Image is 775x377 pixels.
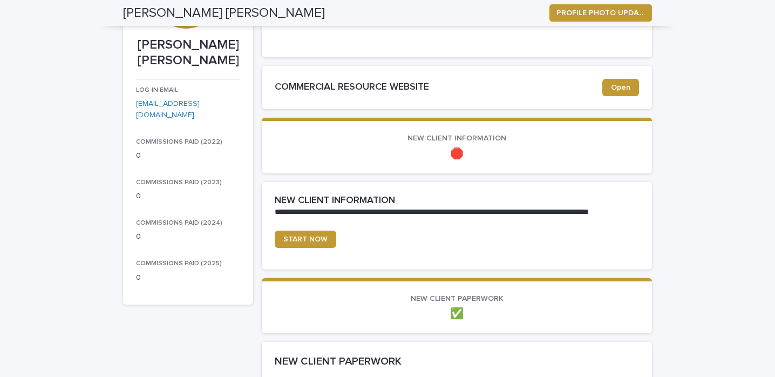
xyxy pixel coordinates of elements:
span: LOG-IN EMAIL [136,87,178,93]
span: Open [611,84,630,91]
a: Open [602,79,639,96]
h2: NEW CLIENT PAPERWORK [275,355,639,368]
span: COMMISSIONS PAID (2025) [136,260,222,267]
p: 0 [136,150,240,161]
span: NEW CLIENT INFORMATION [407,134,506,142]
a: [EMAIL_ADDRESS][DOMAIN_NAME] [136,100,200,119]
span: PROFILE PHOTO UPDATE [556,8,645,18]
h2: COMMERCIAL RESOURCE WEBSITE [275,82,602,93]
h2: NEW CLIENT INFORMATION [275,195,395,207]
p: [PERSON_NAME] [PERSON_NAME] [136,37,240,69]
a: START NOW [275,231,336,248]
p: ✅ [275,307,639,320]
span: COMMISSIONS PAID (2024) [136,220,222,226]
h2: [PERSON_NAME] [PERSON_NAME] [123,5,325,21]
p: 🛑 [275,147,639,160]
p: 0 [136,231,240,243]
p: 0 [136,272,240,284]
span: COMMISSIONS PAID (2022) [136,139,222,145]
span: NEW CLIENT PAPERWORK [411,295,504,302]
button: PROFILE PHOTO UPDATE [549,4,652,22]
p: 0 [136,191,240,202]
span: COMMISSIONS PAID (2023) [136,179,222,186]
span: START NOW [283,235,328,243]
